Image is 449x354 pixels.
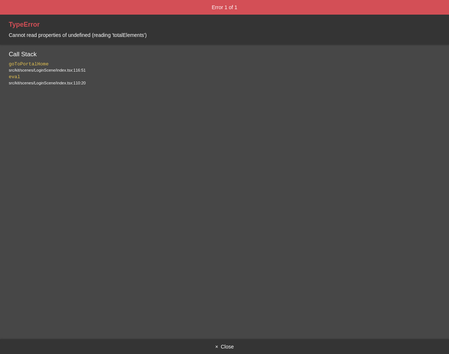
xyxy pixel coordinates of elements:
div: src/kit/scenes/LoginScene/index.tsx:116:51 [9,68,440,73]
div: ERROR [18,45,431,54]
div: src/kit/scenes/LoginScene/index.tsx:110:20 [9,80,440,85]
h4: Call Stack [9,50,440,58]
div: Cannot read properties of undefined (reading 'totalElements') TypeError: Cannot read properties o... [18,60,431,104]
code: goToPortalHome [9,61,49,67]
h3: TypeError [9,20,440,29]
span: Cannot read properties of undefined (reading 'totalElements') [9,32,147,38]
div: Uncaught runtime errors: [12,12,426,27]
code: eval [9,74,20,80]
